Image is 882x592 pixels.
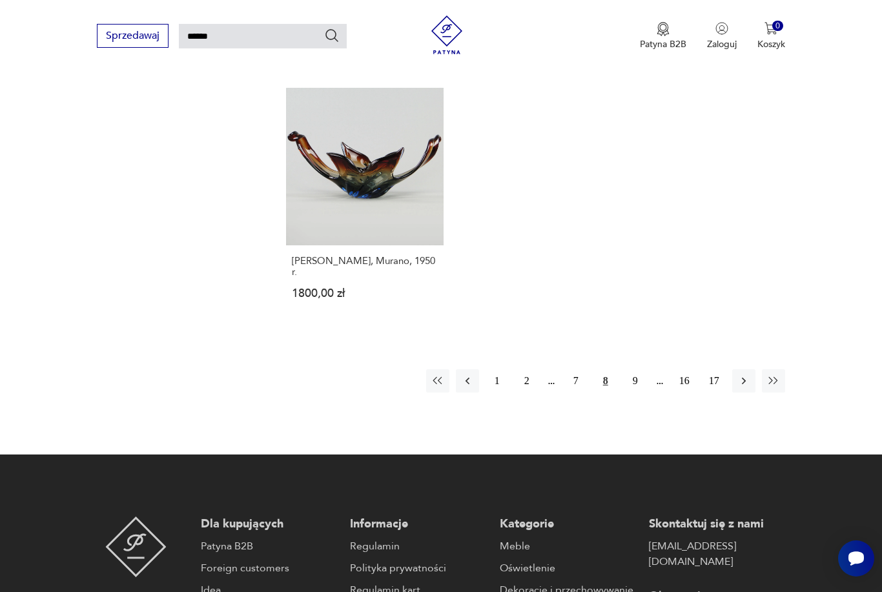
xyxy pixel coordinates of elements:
a: Regulamin [350,538,486,554]
iframe: Smartsupp widget button [838,540,874,577]
a: Foreign customers [201,560,337,576]
p: Zaloguj [707,38,737,50]
img: Patyna - sklep z meblami i dekoracjami vintage [105,516,167,577]
a: Ikona medaluPatyna B2B [640,22,686,50]
img: Ikonka użytkownika [715,22,728,35]
img: Ikona medalu [657,22,670,36]
p: Koszyk [757,38,785,50]
p: Skontaktuj się z nami [649,516,785,532]
button: 8 [594,369,617,393]
p: Kategorie [500,516,636,532]
button: Szukaj [324,28,340,43]
a: Oświetlenie [500,560,636,576]
a: Meble [500,538,636,554]
a: Polityka prywatności [350,560,486,576]
p: Patyna B2B [640,38,686,50]
button: 9 [624,369,647,393]
button: Sprzedawaj [97,24,169,48]
p: Informacje [350,516,486,532]
div: 0 [772,21,783,32]
p: 1800,00 zł [292,288,438,299]
button: Zaloguj [707,22,737,50]
button: 0Koszyk [757,22,785,50]
img: Patyna - sklep z meblami i dekoracjami vintage [427,15,466,54]
p: Dla kupujących [201,516,337,532]
button: 2 [515,369,538,393]
button: 17 [703,369,726,393]
a: [EMAIL_ADDRESS][DOMAIN_NAME] [649,538,785,569]
h3: [PERSON_NAME], Murano, 1950 r. [292,256,438,278]
a: Patyna B2B [201,538,337,554]
button: 1 [486,369,509,393]
a: Sprzedawaj [97,32,169,41]
img: Ikona koszyka [764,22,777,35]
a: Patera Mandruzatto, Murano, 1950 r.[PERSON_NAME], Murano, 1950 r.1800,00 zł [286,88,444,324]
button: 16 [673,369,696,393]
button: Patyna B2B [640,22,686,50]
button: 7 [564,369,588,393]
